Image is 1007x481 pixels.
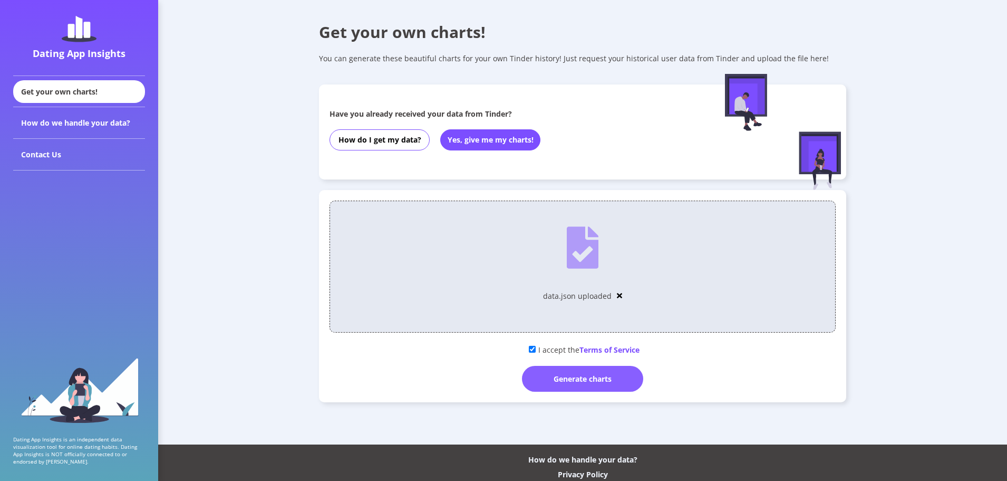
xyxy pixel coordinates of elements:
div: data.json uploaded [543,291,612,301]
div: Privacy Policy [558,469,608,479]
div: I accept the [330,341,836,358]
img: close-solid.cbe4567e.svg [617,292,622,299]
button: Yes, give me my charts! [440,129,540,150]
img: female-figure-sitting.afd5d174.svg [799,131,841,190]
div: How do we handle your data? [13,107,145,139]
div: Dating App Insights [16,47,142,60]
span: Terms of Service [579,345,640,355]
div: Contact Us [13,139,145,171]
div: Generate charts [522,366,643,392]
img: file-uploaded.ea247aa8.svg [567,227,598,269]
div: Have you already received your data from Tinder? [330,109,684,119]
img: sidebar_girl.91b9467e.svg [20,357,139,423]
div: How do we handle your data? [528,455,637,465]
img: male-figure-sitting.c9faa881.svg [725,74,767,131]
button: How do I get my data? [330,129,430,150]
p: Dating App Insights is an independent data visualization tool for online dating habits. Dating Ap... [13,436,145,465]
div: Get your own charts! [13,80,145,103]
div: Get your own charts! [319,21,846,43]
img: dating-app-insights-logo.5abe6921.svg [62,16,96,42]
div: You can generate these beautiful charts for your own Tinder history! Just request your historical... [319,53,846,63]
